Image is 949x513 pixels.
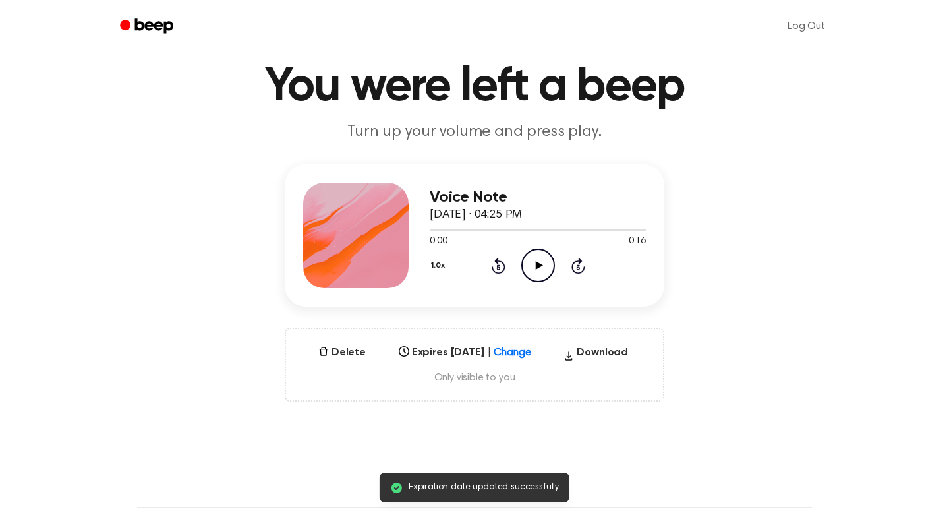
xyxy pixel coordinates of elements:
button: Download [558,345,633,366]
span: 0:00 [430,235,447,249]
a: Log Out [774,11,838,42]
p: Turn up your volume and press play. [221,121,728,143]
span: Expiration date updated successfully [409,481,559,495]
a: Beep [111,14,185,40]
button: Delete [313,345,371,361]
h3: Voice Note [430,189,646,206]
h1: You were left a beep [137,63,812,111]
span: 0:16 [629,235,646,249]
span: [DATE] · 04:25 PM [430,209,522,221]
span: Only visible to you [302,371,647,384]
button: 1.0x [430,255,449,277]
